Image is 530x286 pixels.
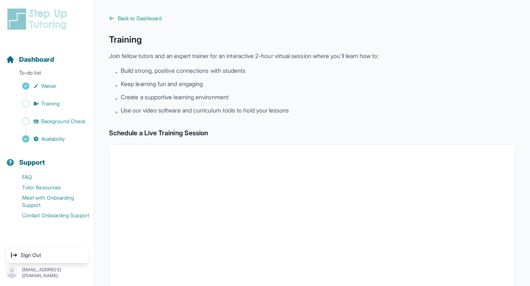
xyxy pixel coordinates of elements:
[41,118,85,125] span: Background Check
[121,93,229,101] span: Create a supportive learning environment
[115,94,118,103] span: •
[6,99,94,109] a: Training
[109,34,515,46] h1: Training
[121,79,203,88] span: Keep learning fun and engaging
[109,51,515,60] p: Join fellow tutors and an expert trainer for an interactive 2-hour virtual session where you'll l...
[7,249,87,262] a: Sign Out
[6,134,94,144] a: Availability
[6,182,94,193] a: Tutor Resources
[3,69,91,79] p: To-do list
[41,100,60,107] span: Training
[115,107,118,116] span: •
[121,66,245,75] span: Build strong, positive connections with students
[6,116,94,126] a: Background Check
[19,54,54,65] span: Dashboard
[6,247,88,263] div: [EMAIL_ADDRESS][DOMAIN_NAME]
[3,146,91,171] button: Support
[6,193,94,210] a: Meet with Onboarding Support
[22,267,88,279] p: [EMAIL_ADDRESS][DOMAIN_NAME]
[109,128,515,138] h2: Schedule a Live Training Session
[41,135,65,143] span: Availability
[109,15,515,22] a: Back to Dashboard
[6,266,88,279] button: [EMAIL_ADDRESS][DOMAIN_NAME]
[115,68,118,76] span: •
[41,82,57,90] span: Waiver
[3,43,91,68] button: Dashboard
[6,210,94,221] a: Contact Onboarding Support
[19,157,45,168] span: Support
[6,54,54,65] a: Dashboard
[115,81,118,90] span: •
[121,106,289,115] span: Use our video software and curriculum tools to hold your lessons
[6,7,71,31] img: logo
[6,172,94,182] a: FAQ
[118,15,162,22] span: Back to Dashboard
[6,81,94,91] a: Waiver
